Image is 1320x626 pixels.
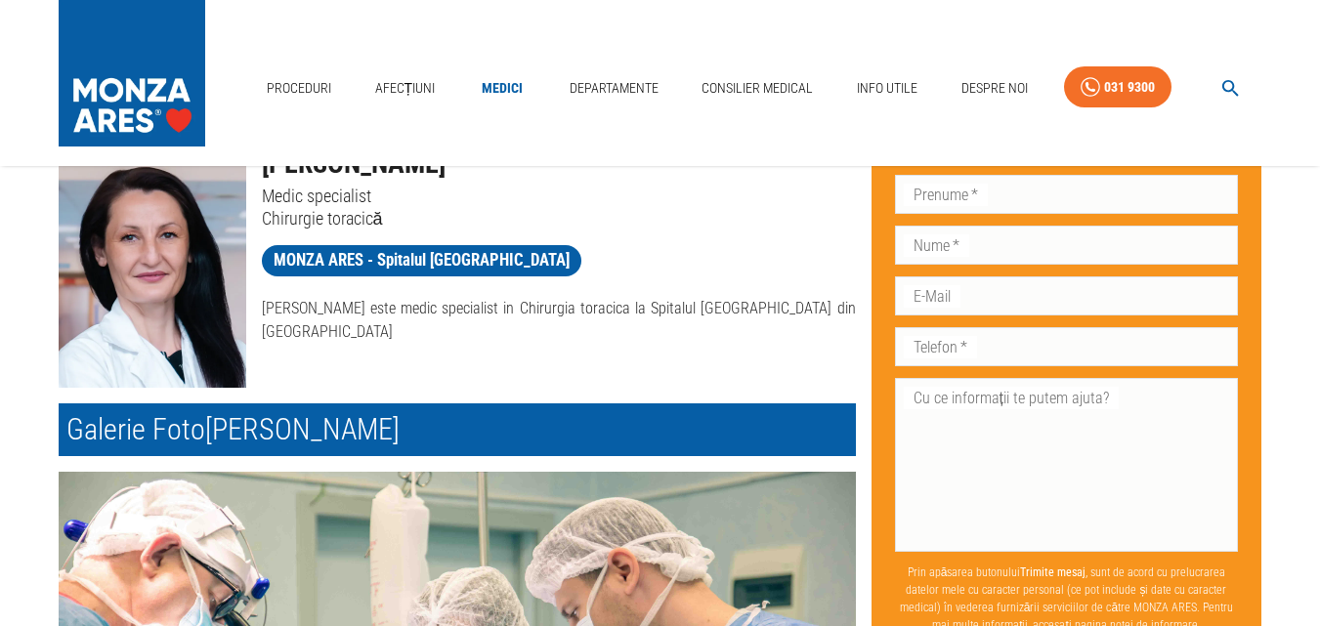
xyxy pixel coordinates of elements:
a: Consilier Medical [694,68,821,108]
p: Chirurgie toracică [262,207,856,230]
a: Afecțiuni [367,68,444,108]
b: Trimite mesaj [1020,565,1086,579]
a: Medici [471,68,533,108]
a: Despre Noi [954,68,1036,108]
img: Dr. Olivia Batog [59,144,246,388]
a: Info Utile [849,68,925,108]
a: Proceduri [259,68,339,108]
a: MONZA ARES - Spitalul [GEOGRAPHIC_DATA] [262,245,581,276]
span: MONZA ARES - Spitalul [GEOGRAPHIC_DATA] [262,248,581,272]
p: Medic specialist [262,185,856,207]
a: Departamente [562,68,666,108]
h2: Galerie Foto [PERSON_NAME] [59,403,856,456]
p: [PERSON_NAME] este medic specialist in Chirurgia toracica la Spitalul [GEOGRAPHIC_DATA] din [GEOG... [262,297,856,344]
a: 031 9300 [1064,66,1171,108]
div: 031 9300 [1104,75,1155,100]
